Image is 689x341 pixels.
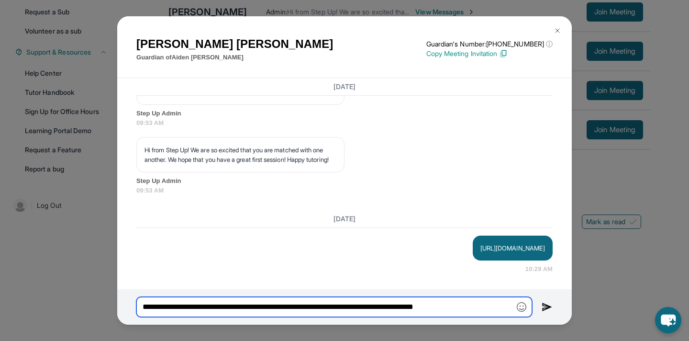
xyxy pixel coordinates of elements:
[136,118,553,128] span: 09:53 AM
[554,27,561,34] img: Close Icon
[480,243,545,253] p: [URL][DOMAIN_NAME]
[136,35,333,53] h1: [PERSON_NAME] [PERSON_NAME]
[426,49,553,58] p: Copy Meeting Invitation
[655,307,681,333] button: chat-button
[525,264,553,274] span: 10:29 AM
[136,214,553,224] h3: [DATE]
[542,301,553,313] img: Send icon
[136,186,553,195] span: 09:53 AM
[136,176,553,186] span: Step Up Admin
[136,53,333,62] p: Guardian of Aiden [PERSON_NAME]
[136,109,553,118] span: Step Up Admin
[546,39,553,49] span: ⓘ
[517,302,526,312] img: Emoji
[499,49,508,58] img: Copy Icon
[426,39,553,49] p: Guardian's Number: [PHONE_NUMBER]
[136,82,553,91] h3: [DATE]
[144,145,336,164] p: Hi from Step Up! We are so excited that you are matched with one another. We hope that you have a...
